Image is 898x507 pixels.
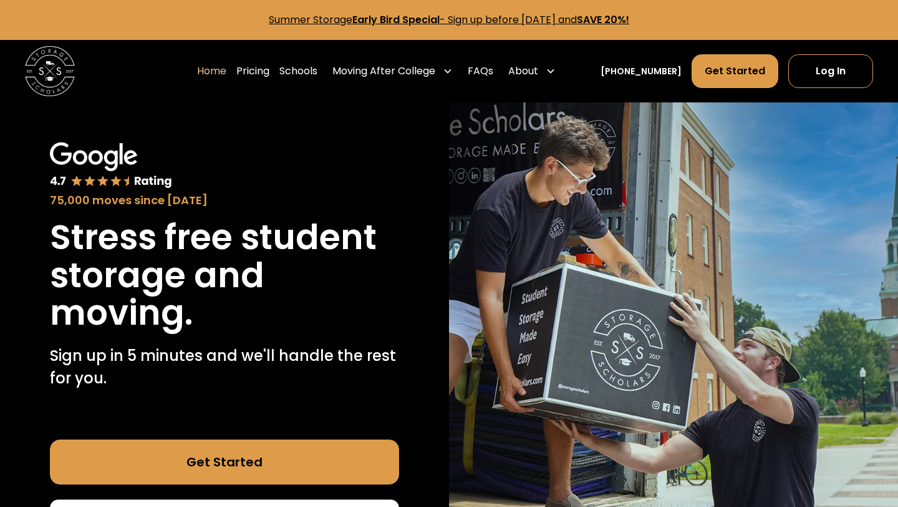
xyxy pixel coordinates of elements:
img: Storage Scholars main logo [25,46,75,96]
a: home [25,46,75,96]
strong: Early Bird Special [352,12,440,27]
strong: SAVE 20%! [577,12,629,27]
p: Sign up in 5 minutes and we'll handle the rest for you. [50,345,399,390]
a: Log In [788,54,873,88]
a: Get Started [692,54,778,88]
div: 75,000 moves since [DATE] [50,192,399,209]
a: Summer StorageEarly Bird Special- Sign up before [DATE] andSAVE 20%! [269,12,629,27]
div: About [508,64,538,79]
img: Google 4.7 star rating [50,142,172,189]
div: About [503,54,561,89]
div: Moving After College [332,64,435,79]
a: Pricing [236,54,269,89]
a: [PHONE_NUMBER] [601,65,682,78]
a: Get Started [50,440,399,485]
a: Schools [279,54,317,89]
h1: Stress free student storage and moving. [50,219,399,332]
a: FAQs [468,54,493,89]
div: Moving After College [327,54,458,89]
a: Home [197,54,226,89]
